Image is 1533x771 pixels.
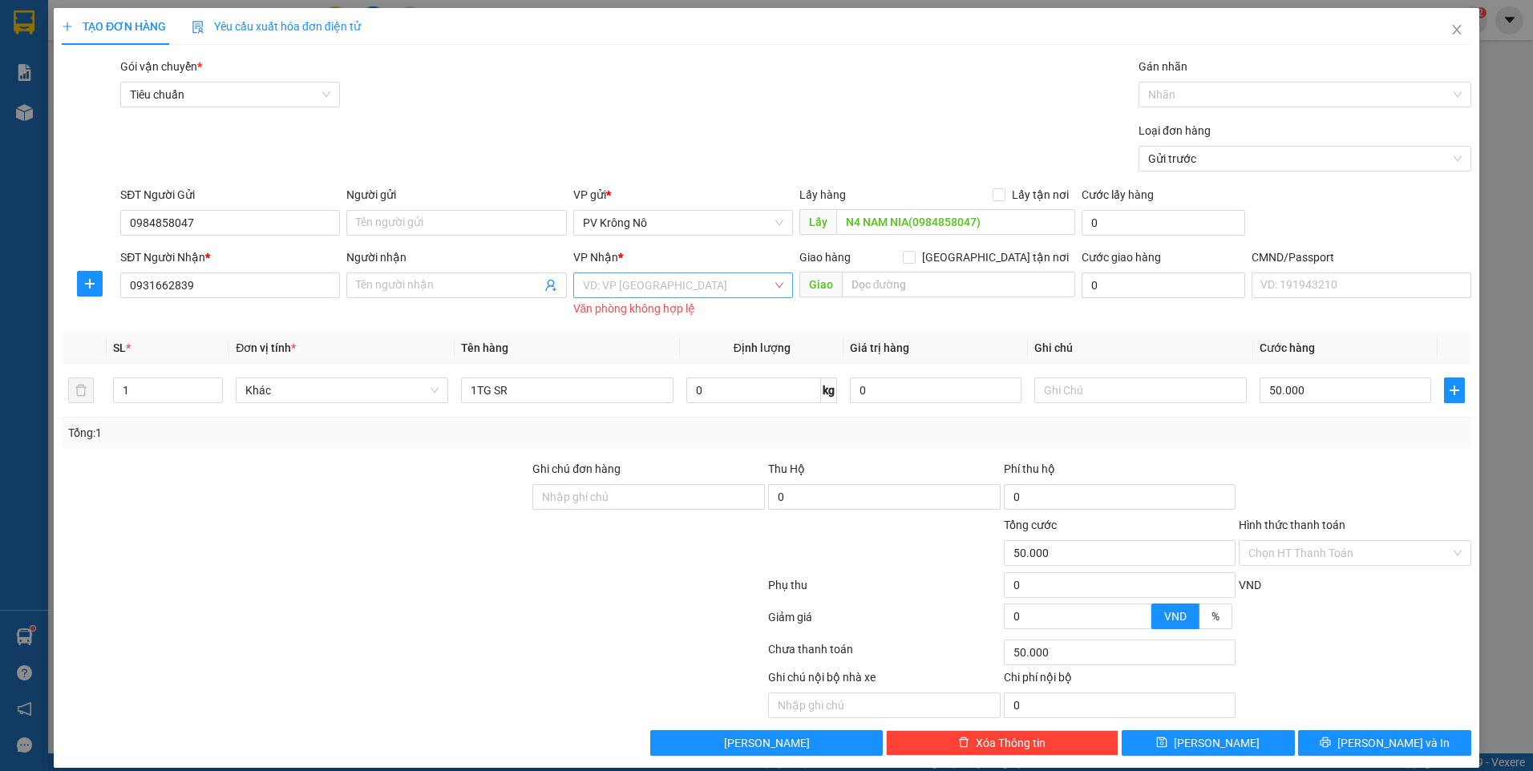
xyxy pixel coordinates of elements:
[1005,186,1075,204] span: Lấy tận nơi
[192,20,361,33] span: Yêu cầu xuất hóa đơn điện tử
[766,608,1002,636] div: Giảm giá
[768,668,1001,692] div: Ghi chú nội bộ nhà xe
[62,21,73,32] span: plus
[461,377,673,403] input: VD: Bàn, Ghế
[1156,737,1167,749] span: save
[236,341,296,354] span: Đơn vị tính
[842,272,1076,297] input: Dọc đường
[1164,610,1187,623] span: VND
[161,60,226,72] span: KN08250420
[850,341,909,354] span: Giá trị hàng
[573,300,793,318] div: Văn phòng không hợp lệ
[1122,730,1295,756] button: save[PERSON_NAME]
[1260,341,1315,354] span: Cước hàng
[799,251,851,264] span: Giao hàng
[161,116,216,125] span: PV Bình Dương
[976,734,1046,752] span: Xóa Thông tin
[1239,519,1345,531] label: Hình thức thanh toán
[1082,251,1161,264] label: Cước giao hàng
[1252,248,1471,266] div: CMND/Passport
[1445,384,1464,397] span: plus
[1004,460,1236,484] div: Phí thu hộ
[55,96,186,108] strong: BIÊN NHẬN GỬI HÀNG HOÁ
[532,484,765,510] input: Ghi chú đơn hàng
[916,248,1075,266] span: [GEOGRAPHIC_DATA] tận nơi
[799,209,836,235] span: Lấy
[62,20,166,33] span: TẠO ĐƠN HÀNG
[1148,147,1462,171] span: Gửi trước
[1139,124,1211,137] label: Loại đơn hàng
[120,248,340,266] div: SĐT Người Nhận
[650,730,883,756] button: [PERSON_NAME]
[799,188,846,201] span: Lấy hàng
[192,21,204,34] img: icon
[821,377,837,403] span: kg
[1004,668,1236,692] div: Chi phí nội bộ
[461,341,508,354] span: Tên hàng
[1082,188,1154,201] label: Cước lấy hàng
[346,186,566,204] div: Người gửi
[958,737,969,749] span: delete
[1434,8,1479,53] button: Close
[120,60,202,73] span: Gói vận chuyển
[1034,377,1247,403] input: Ghi Chú
[768,462,805,475] span: Thu Hộ
[68,377,94,403] button: delete
[1082,210,1245,236] input: Cước lấy hàng
[1239,579,1261,591] span: VND
[245,378,439,402] span: Khác
[799,272,842,297] span: Giao
[532,462,621,475] label: Ghi chú đơn hàng
[68,424,592,442] div: Tổng: 1
[734,341,791,354] span: Định lượng
[1211,610,1220,623] span: %
[1139,60,1187,73] label: Gán nhãn
[768,692,1001,718] input: Nhập ghi chú
[1444,377,1465,403] button: plus
[573,186,793,204] div: VP gửi
[1298,730,1471,756] button: printer[PERSON_NAME] và In
[55,112,100,121] span: PV Krông Nô
[346,248,566,266] div: Người nhận
[113,341,126,354] span: SL
[1337,734,1450,752] span: [PERSON_NAME] và In
[130,83,330,107] span: Tiêu chuẩn
[1082,272,1245,298] input: Cước giao hàng
[16,36,37,76] img: logo
[77,271,103,297] button: plus
[16,111,33,135] span: Nơi gửi:
[1028,333,1253,364] th: Ghi chú
[78,277,102,290] span: plus
[583,211,783,235] span: PV Krông Nô
[724,734,810,752] span: [PERSON_NAME]
[544,279,557,292] span: user-add
[1320,737,1331,749] span: printer
[836,209,1076,235] input: Dọc đường
[886,730,1118,756] button: deleteXóa Thông tin
[1004,519,1057,531] span: Tổng cước
[766,576,1002,604] div: Phụ thu
[152,72,226,84] span: 16:53:54 [DATE]
[573,251,618,264] span: VP Nhận
[1450,23,1463,36] span: close
[42,26,130,86] strong: CÔNG TY TNHH [GEOGRAPHIC_DATA] 214 QL13 - P.26 - Q.BÌNH THẠNH - TP HCM 1900888606
[766,640,1002,668] div: Chưa thanh toán
[120,186,340,204] div: SĐT Người Gửi
[1174,734,1260,752] span: [PERSON_NAME]
[123,111,148,135] span: Nơi nhận:
[850,377,1021,403] input: 0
